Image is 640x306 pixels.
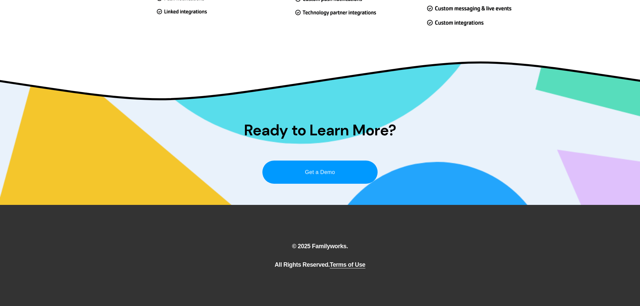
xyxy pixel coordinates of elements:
[330,261,366,269] a: Terms of Use
[292,243,348,250] span: © 2025 Familyworks.
[223,121,417,139] h2: Ready to Learn More?
[262,161,378,184] a: Get a Demo
[330,261,366,268] span: Terms of Use
[275,261,330,268] span: All Rights Reserved.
